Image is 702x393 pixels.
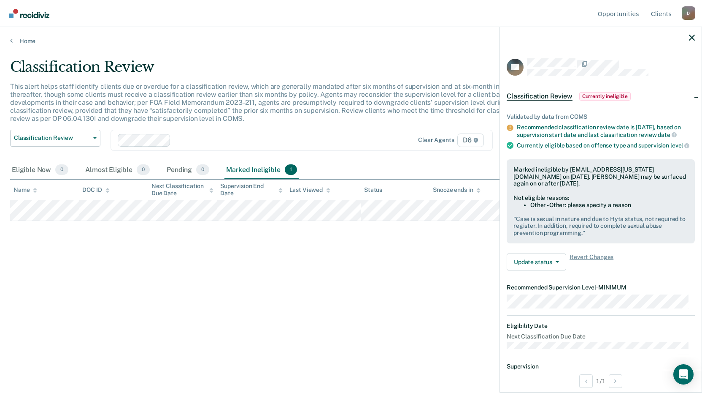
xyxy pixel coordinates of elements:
button: Update status [507,254,566,270]
div: D [682,6,695,20]
span: 0 [137,164,150,175]
div: Status [364,186,382,194]
span: Classification Review [507,92,572,101]
span: D6 [457,134,484,147]
span: Currently ineligible [579,92,631,101]
div: DOC ID [82,186,109,194]
div: Name [13,186,37,194]
span: 1 [285,164,297,175]
p: This alert helps staff identify clients due or overdue for a classification review, which are gen... [10,82,527,123]
div: Classification Review [10,58,537,82]
span: Revert Changes [570,254,613,270]
div: Open Intercom Messenger [673,364,694,385]
button: Next Opportunity [609,374,622,388]
div: Classification ReviewCurrently ineligible [500,83,702,110]
div: Not eligible reasons: [513,194,688,202]
button: Profile dropdown button [682,6,695,20]
span: Classification Review [14,134,90,142]
dt: Next Classification Due Date [507,333,695,340]
div: Next Classification Due Date [151,183,213,197]
img: Recidiviz [9,9,49,18]
span: level [670,142,689,149]
dt: Recommended Supervision Level MINIMUM [507,284,695,291]
div: Eligible Now [10,161,70,180]
a: Home [10,37,692,45]
div: Recommended classification review date is [DATE], based on supervision start date and last classi... [517,124,695,138]
div: Marked ineligible by [EMAIL_ADDRESS][US_STATE][DOMAIN_NAME] on [DATE]. [PERSON_NAME] may be surfa... [513,166,688,187]
div: Validated by data from COMS [507,113,695,120]
span: • [596,284,598,291]
div: Marked Ineligible [224,161,299,180]
li: Other - Other: please specify a reason [530,202,688,209]
dt: Supervision [507,363,695,370]
div: Clear agents [418,136,454,144]
span: 0 [55,164,68,175]
div: 1 / 1 [500,370,702,392]
div: Pending [165,161,211,180]
dt: Eligibility Date [507,322,695,330]
span: 0 [196,164,209,175]
div: Supervision End Date [220,183,282,197]
button: Previous Opportunity [579,374,593,388]
div: Almost Eligible [84,161,151,180]
div: Snooze ends in [433,186,481,194]
div: Currently eligible based on offense type and supervision [517,142,695,149]
div: Last Viewed [289,186,330,194]
pre: " Case is sexual in nature and due to Hyta status, not required to register. In addition, require... [513,216,688,237]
